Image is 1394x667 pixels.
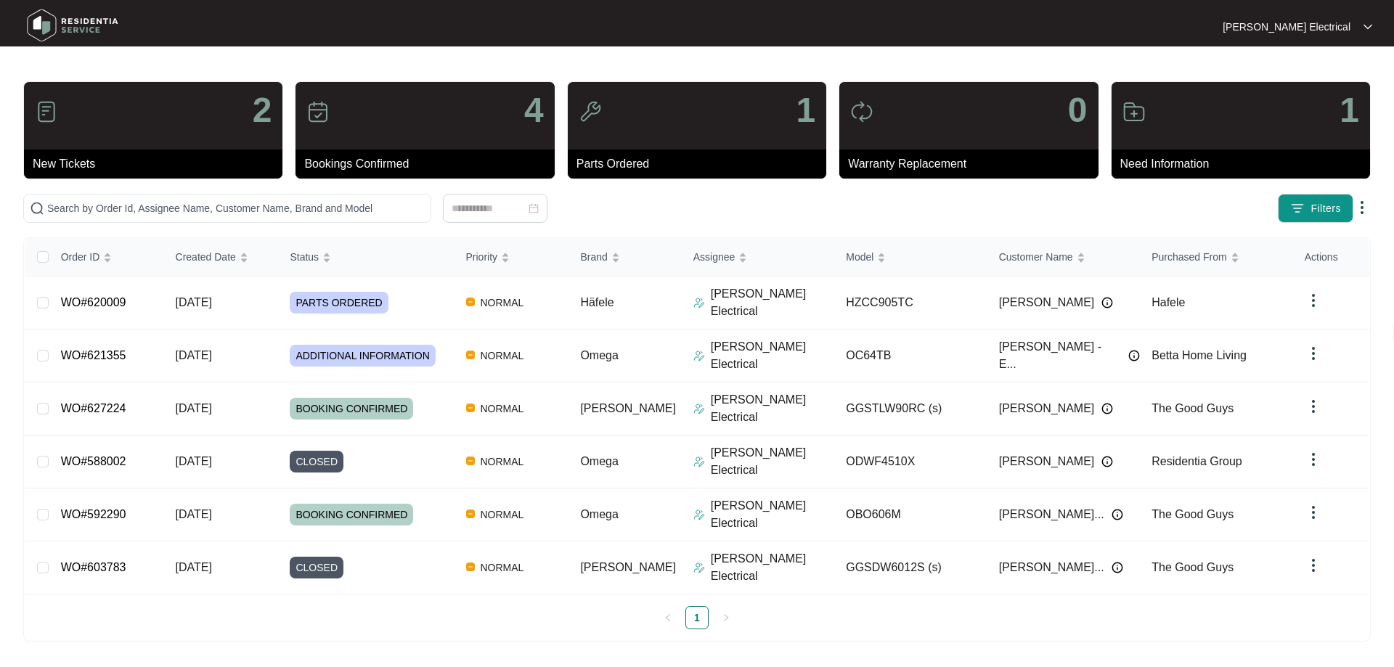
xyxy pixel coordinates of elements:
a: WO#627224 [61,402,126,414]
span: Hafele [1152,296,1185,308]
p: 1 [796,93,815,128]
td: OC64TB [834,330,987,382]
img: Info icon [1101,297,1113,308]
img: icon [306,100,330,123]
td: HZCC905TC [834,277,987,330]
span: NORMAL [475,506,530,523]
span: NORMAL [475,347,530,364]
img: dropdown arrow [1305,345,1322,362]
span: Omega [580,349,618,361]
img: Info icon [1128,350,1140,361]
img: dropdown arrow [1364,23,1372,30]
img: residentia service logo [22,4,123,47]
td: ODWF4510X [834,435,987,488]
button: right [714,606,738,629]
p: [PERSON_NAME] Electrical [711,497,835,532]
span: [PERSON_NAME] - E... [999,338,1122,373]
span: [PERSON_NAME] [999,294,1095,311]
span: [PERSON_NAME] [999,453,1095,470]
span: The Good Guys [1152,561,1234,573]
a: WO#592290 [61,508,126,520]
span: [DATE] [176,296,212,308]
a: 1 [686,607,708,629]
img: Assigner Icon [693,456,705,467]
img: Assigner Icon [693,562,705,573]
span: BOOKING CONFIRMED [290,504,413,525]
span: Purchased From [1152,249,1226,265]
th: Model [834,238,987,277]
img: Assigner Icon [693,403,705,414]
span: Order ID [61,249,100,265]
img: dropdown arrow [1305,451,1322,468]
img: search-icon [30,201,44,216]
p: [PERSON_NAME] Electrical [711,338,835,373]
a: WO#603783 [61,561,126,573]
span: [DATE] [176,561,212,573]
span: [DATE] [176,455,212,467]
img: Assigner Icon [693,297,705,308]
img: icon [579,100,602,123]
th: Purchased From [1140,238,1293,277]
span: Assignee [693,249,735,265]
td: GGSTLW90RC (s) [834,382,987,435]
th: Status [278,238,454,277]
p: [PERSON_NAME] Electrical [1223,20,1350,34]
img: Info icon [1112,562,1123,573]
th: Priority [455,238,569,277]
span: [DATE] [176,402,212,414]
span: ADDITIONAL INFORMATION [290,345,435,367]
span: [PERSON_NAME]... [999,559,1104,576]
img: dropdown arrow [1305,557,1322,574]
p: 4 [524,93,544,128]
span: NORMAL [475,453,530,470]
li: Previous Page [656,606,680,629]
span: Brand [580,249,607,265]
span: Filters [1311,201,1341,216]
th: Brand [568,238,681,277]
img: icon [1122,100,1146,123]
span: [PERSON_NAME]... [999,506,1104,523]
span: NORMAL [475,559,530,576]
a: WO#588002 [61,455,126,467]
span: BOOKING CONFIRMED [290,398,413,420]
p: [PERSON_NAME] Electrical [711,391,835,426]
span: Created Date [176,249,236,265]
p: 1 [1340,93,1359,128]
td: OBO606M [834,488,987,541]
td: GGSDW6012S (s) [834,541,987,594]
p: [PERSON_NAME] Electrical [711,444,835,479]
p: Warranty Replacement [848,155,1098,173]
th: Created Date [164,238,279,277]
span: Residentia Group [1152,455,1242,467]
span: Häfele [580,296,614,308]
span: Model [846,249,873,265]
span: left [664,613,672,622]
p: Need Information [1120,155,1370,173]
p: [PERSON_NAME] Electrical [711,285,835,320]
img: filter icon [1290,201,1305,216]
img: Vercel Logo [466,457,475,465]
span: Customer Name [999,249,1073,265]
span: CLOSED [290,557,343,578]
span: [PERSON_NAME] [580,561,676,573]
img: Vercel Logo [466,298,475,306]
img: Vercel Logo [466,510,475,518]
p: New Tickets [33,155,282,173]
span: CLOSED [290,451,343,472]
span: [PERSON_NAME] [580,402,676,414]
span: [DATE] [176,349,212,361]
span: The Good Guys [1152,402,1234,414]
button: left [656,606,680,629]
img: Assigner Icon [693,350,705,361]
li: 1 [685,606,709,629]
span: Betta Home Living [1152,349,1247,361]
span: PARTS ORDERED [290,292,388,314]
span: Omega [580,455,618,467]
p: Bookings Confirmed [304,155,554,173]
th: Assignee [682,238,835,277]
th: Order ID [49,238,164,277]
th: Customer Name [987,238,1141,277]
span: Omega [580,508,618,520]
span: NORMAL [475,400,530,417]
img: Vercel Logo [466,404,475,412]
